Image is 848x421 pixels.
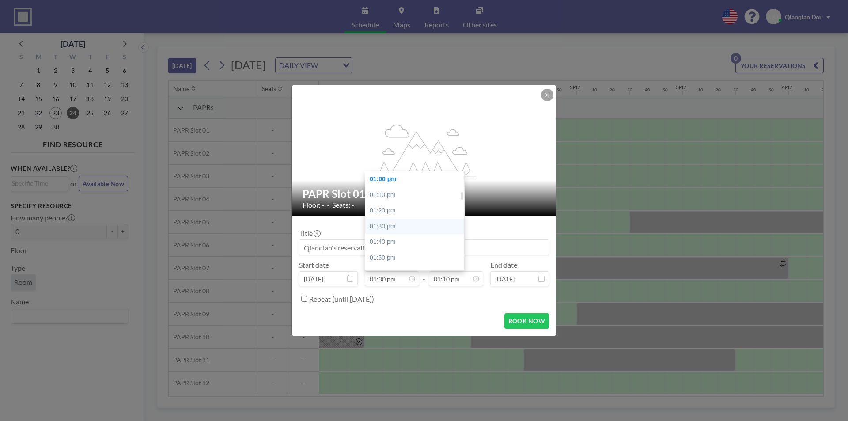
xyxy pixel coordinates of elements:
div: 02:00 pm [365,266,469,282]
label: Start date [299,261,329,269]
div: 01:20 pm [365,203,469,219]
div: 01:40 pm [365,234,469,250]
span: - [423,264,425,283]
div: 01:00 pm [365,171,469,187]
label: Repeat (until [DATE]) [309,295,374,303]
g: flex-grow: 1.2; [372,124,477,177]
span: Floor: - [303,201,325,209]
label: Title [299,229,320,238]
div: 01:10 pm [365,187,469,203]
span: • [327,202,330,209]
div: 01:30 pm [365,219,469,235]
div: 01:50 pm [365,250,469,266]
label: End date [490,261,517,269]
button: BOOK NOW [504,313,549,329]
h2: PAPR Slot 01 [303,187,546,201]
span: Seats: - [332,201,354,209]
input: Qianqian's reservation [299,240,549,255]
